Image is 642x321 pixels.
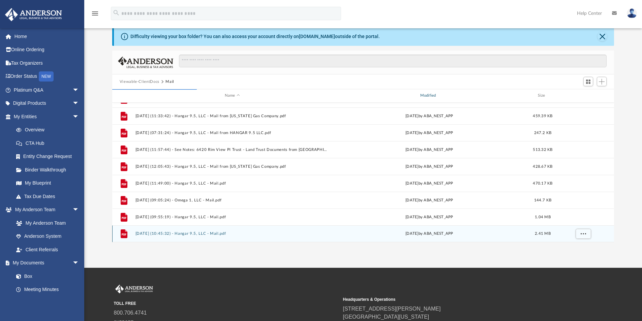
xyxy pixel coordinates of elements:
[534,198,551,202] span: 144.7 KB
[299,34,335,39] a: [DOMAIN_NAME]
[72,203,86,217] span: arrow_drop_down
[91,9,99,18] i: menu
[533,164,552,168] span: 428.67 KB
[115,93,132,99] div: id
[135,131,329,135] button: [DATE] (07:31:24) - Hangar 9.5, LLC - Mail from HANGAR 9.5 LLC.pdf
[72,110,86,124] span: arrow_drop_down
[343,306,441,312] a: [STREET_ADDRESS][PERSON_NAME]
[332,197,526,203] div: [DATE] by ABA_NEST_APP
[9,150,89,163] a: Entity Change Request
[575,229,591,239] button: More options
[332,147,526,153] div: [DATE] by ABA_NEST_APP
[114,310,147,316] a: 800.706.4741
[343,296,568,302] small: Headquarters & Operations
[72,83,86,97] span: arrow_drop_down
[130,33,380,40] div: Difficulty viewing your box folder? You can also access your account directly on outside of the p...
[9,230,86,243] a: Anderson System
[5,56,89,70] a: Tax Organizers
[5,83,89,97] a: Platinum Q&Aarrow_drop_down
[598,32,607,41] button: Close
[135,231,329,236] button: [DATE] (10:45:32) - Hangar 9.5, LLC - Mail.pdf
[9,243,86,256] a: Client Referrals
[135,181,329,186] button: [DATE] (11:49:00) - Hangar 9.5, LLC - Mail.pdf
[135,198,329,202] button: [DATE] (09:05:24) - Omega 1, LLC - Mail.pdf
[332,231,526,237] div: [DATE] by ABA_NEST_APP
[583,77,593,86] button: Switch to Grid View
[72,97,86,110] span: arrow_drop_down
[135,164,329,169] button: [DATE] (12:05:43) - Hangar 9.5, LLC - Mail from [US_STATE] Gas Company.pdf
[135,148,329,152] button: [DATE] (11:57:44) - See Notes: 6420 Rim View Pl Trust - Land Trust Documents from [GEOGRAPHIC_DAT...
[9,176,86,190] a: My Blueprint
[534,131,551,134] span: 247.2 KB
[627,8,637,18] img: User Pic
[5,110,89,123] a: My Entitiesarrow_drop_down
[5,43,89,57] a: Online Ordering
[9,296,83,310] a: Forms Library
[9,269,83,283] a: Box
[332,214,526,220] div: [DATE] by ABA_NEST_APP
[343,314,429,320] a: [GEOGRAPHIC_DATA][US_STATE]
[332,180,526,186] div: [DATE] by ABA_NEST_APP
[9,283,86,296] a: Meeting Minutes
[112,103,614,242] div: grid
[332,113,526,119] div: [DATE] by ABA_NEST_APP
[5,30,89,43] a: Home
[533,148,552,151] span: 513.32 KB
[559,93,606,99] div: id
[9,123,89,137] a: Overview
[533,114,552,118] span: 459.39 KB
[5,97,89,110] a: Digital Productsarrow_drop_down
[91,13,99,18] a: menu
[332,93,526,99] div: Modified
[113,9,120,17] i: search
[9,190,89,203] a: Tax Due Dates
[135,93,329,99] div: Name
[332,130,526,136] div: [DATE] by ABA_NEST_APP
[529,93,556,99] div: Size
[5,70,89,84] a: Order StatusNEW
[5,256,86,270] a: My Documentsarrow_drop_down
[179,55,607,67] input: Search files and folders
[5,203,86,217] a: My Anderson Teamarrow_drop_down
[120,79,159,85] button: Viewable-ClientDocs
[9,216,83,230] a: My Anderson Team
[332,163,526,169] div: [DATE] by ABA_NEST_APP
[135,215,329,219] button: [DATE] (09:55:19) - Hangar 9.5, LLC - Mail.pdf
[135,114,329,118] button: [DATE] (11:33:42) - Hangar 9.5, LLC - Mail from [US_STATE] Gas Company.pdf
[72,256,86,270] span: arrow_drop_down
[533,181,552,185] span: 470.17 KB
[39,71,54,82] div: NEW
[9,163,89,176] a: Binder Walkthrough
[3,8,64,21] img: Anderson Advisors Platinum Portal
[597,77,607,86] button: Add
[535,232,551,235] span: 2.41 MB
[535,215,551,219] span: 1.04 MB
[165,79,174,85] button: Mail
[114,300,338,307] small: TOLL FREE
[114,285,154,293] img: Anderson Advisors Platinum Portal
[9,136,89,150] a: CTA Hub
